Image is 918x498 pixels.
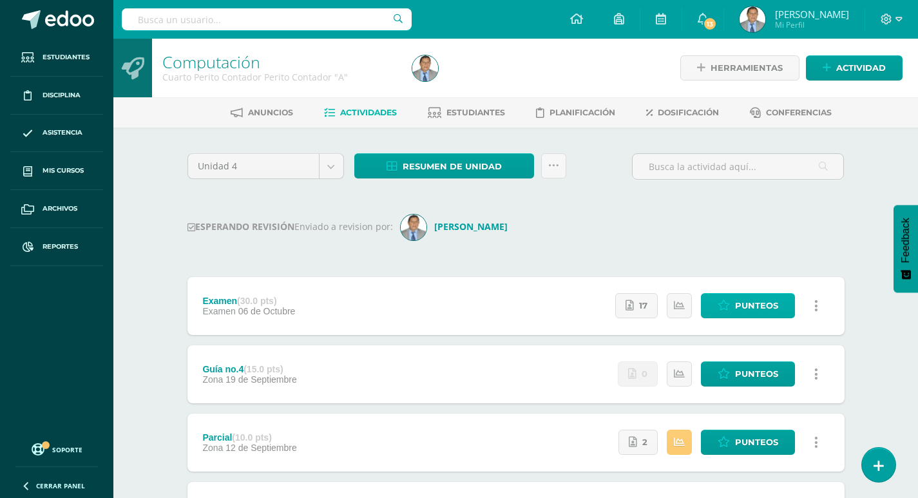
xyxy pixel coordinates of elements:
a: [PERSON_NAME] [401,220,513,233]
a: Asistencia [10,115,103,153]
a: Punteos [701,293,795,318]
a: 2 [618,430,658,455]
span: Disciplina [43,90,81,101]
a: Actividad [806,55,903,81]
span: Estudiantes [446,108,505,117]
a: Computación [162,51,260,73]
span: Reportes [43,242,78,252]
a: Mis cursos [10,152,103,190]
a: Reportes [10,228,103,266]
span: 2 [642,430,647,454]
span: Conferencias [766,108,832,117]
strong: ESPERANDO REVISIÓN [187,220,294,233]
img: f8b818247baafcbbe94e73fa2cc48fcf.png [401,215,426,240]
span: Herramientas [711,56,783,80]
div: Examen [202,296,295,306]
span: Punteos [735,430,778,454]
a: Punteos [701,361,795,387]
span: Enviado a revision por: [294,220,393,233]
a: No se han realizado entregas [618,361,658,387]
span: Punteos [735,294,778,318]
span: [PERSON_NAME] [775,8,849,21]
span: Resumen de unidad [403,155,502,178]
span: Examen [202,306,235,316]
span: Zona [202,374,223,385]
span: Dosificación [658,108,719,117]
a: Disciplina [10,77,103,115]
a: 17 [615,293,658,318]
a: Herramientas [680,55,799,81]
a: Resumen de unidad [354,153,534,178]
div: Parcial [202,432,296,443]
span: Mis cursos [43,166,84,176]
span: Planificación [550,108,615,117]
img: 219bdcb1a3e4d06700ae7d5ab62fa881.png [412,55,438,81]
span: 19 de Septiembre [225,374,297,385]
span: Cerrar panel [36,481,85,490]
span: Actividades [340,108,397,117]
span: Feedback [900,218,912,263]
span: 06 de Octubre [238,306,296,316]
span: Unidad 4 [198,154,309,178]
a: Actividades [324,102,397,123]
a: Estudiantes [428,102,505,123]
h1: Computación [162,53,397,71]
span: Anuncios [248,108,293,117]
input: Busca la actividad aquí... [633,154,843,179]
span: 0 [642,362,647,386]
span: Estudiantes [43,52,90,62]
div: Cuarto Perito Contador Perito Contador 'A' [162,71,397,83]
a: Dosificación [646,102,719,123]
span: 12 de Septiembre [225,443,297,453]
a: Soporte [15,440,98,457]
span: Mi Perfil [775,19,849,30]
span: Punteos [735,362,778,386]
span: 13 [703,17,717,31]
input: Busca un usuario... [122,8,412,30]
span: Soporte [52,445,82,454]
img: 219bdcb1a3e4d06700ae7d5ab62fa881.png [740,6,765,32]
span: 17 [639,294,647,318]
a: Unidad 4 [188,154,343,178]
div: Guía no.4 [202,364,296,374]
a: Archivos [10,190,103,228]
button: Feedback - Mostrar encuesta [894,205,918,292]
span: Asistencia [43,128,82,138]
span: Archivos [43,204,77,214]
span: Zona [202,443,223,453]
a: Estudiantes [10,39,103,77]
a: Conferencias [750,102,832,123]
strong: (30.0 pts) [237,296,276,306]
span: Actividad [836,56,886,80]
a: Anuncios [231,102,293,123]
a: Punteos [701,430,795,455]
strong: [PERSON_NAME] [434,220,508,233]
a: Planificación [536,102,615,123]
strong: (15.0 pts) [244,364,283,374]
strong: (10.0 pts) [232,432,271,443]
